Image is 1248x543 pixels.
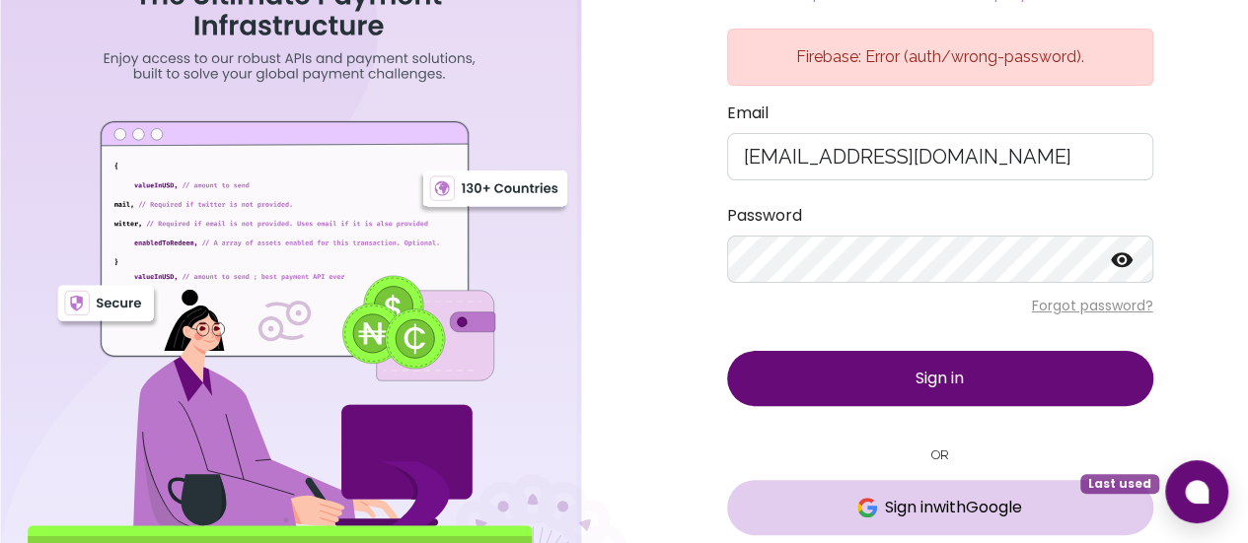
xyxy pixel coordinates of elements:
[727,445,1153,464] small: OR
[727,204,1153,228] label: Password
[727,480,1153,535] button: GoogleSign inwithGoogleLast used
[727,102,1153,125] label: Email
[1080,474,1159,494] span: Last used
[727,29,1153,86] div: Firebase: Error (auth/wrong-password).
[885,496,1022,519] span: Sign in with Google
[727,296,1153,315] p: Forgot password?
[727,351,1153,406] button: Sign in
[1165,460,1228,523] button: Open chat window
[857,498,877,517] img: Google
[916,367,964,389] span: Sign in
